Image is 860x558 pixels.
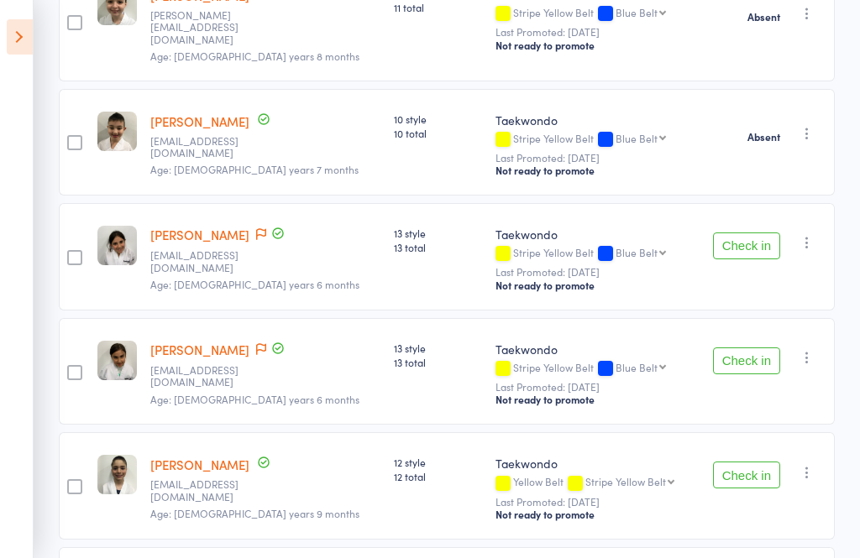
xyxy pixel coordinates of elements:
small: john@thrivingwealth.com.au [150,9,260,45]
div: Stripe Yellow Belt [585,476,666,487]
strong: Absent [747,10,780,23]
strong: Absent [747,130,780,143]
a: [PERSON_NAME] [150,341,249,358]
div: Stripe Yellow Belt [496,133,690,147]
div: Not ready to promote [496,393,690,406]
a: [PERSON_NAME] [150,226,249,243]
small: Tinabee80s@hotmail.com [150,249,260,274]
span: 12 total [394,469,482,483]
span: Age: [DEMOGRAPHIC_DATA] years 6 months [150,277,359,291]
img: image1726123006.png [97,341,137,380]
div: Taekwondo [496,112,690,128]
span: 12 style [394,455,482,469]
span: 13 total [394,240,482,254]
span: Age: [DEMOGRAPHIC_DATA] years 7 months [150,162,359,176]
div: Yellow Belt [496,476,690,490]
img: image1738820019.png [97,455,137,494]
small: jennasarpa@hotmail.com [150,135,260,159]
button: Check in [713,462,780,488]
div: Stripe Yellow Belt [496,7,690,21]
small: Last Promoted: [DATE] [496,381,690,393]
span: Age: [DEMOGRAPHIC_DATA] years 8 months [150,49,359,63]
div: Blue Belt [616,247,658,258]
small: Last Promoted: [DATE] [496,496,690,508]
div: Stripe Yellow Belt [496,247,690,261]
div: Not ready to promote [496,279,690,292]
div: Not ready to promote [496,164,690,177]
span: Age: [DEMOGRAPHIC_DATA] years 6 months [150,392,359,406]
a: [PERSON_NAME] [150,456,249,473]
img: image1726123033.png [97,226,137,265]
a: [PERSON_NAME] [150,112,249,130]
div: Taekwondo [496,226,690,242]
small: Tinabee80s@hotmail.com [150,364,260,389]
span: 10 style [394,112,482,126]
div: Taekwondo [496,341,690,357]
div: Not ready to promote [496,39,690,52]
div: Blue Belt [616,133,658,143]
span: 10 total [394,126,482,140]
div: Blue Belt [616,362,658,373]
button: Check in [713,232,780,259]
div: Blue Belt [616,7,658,18]
span: 13 style [394,341,482,355]
div: Taekwondo [496,455,690,472]
span: 13 total [394,355,482,369]
button: Check in [713,347,780,374]
div: Not ready to promote [496,508,690,521]
small: Last Promoted: [DATE] [496,266,690,278]
small: Mark.Malkoun@courts.vic.gov.au [150,478,260,503]
div: Stripe Yellow Belt [496,362,690,376]
img: image1714175983.png [97,112,137,151]
span: 13 style [394,226,482,240]
span: Age: [DEMOGRAPHIC_DATA] years 9 months [150,506,359,520]
small: Last Promoted: [DATE] [496,152,690,164]
small: Last Promoted: [DATE] [496,26,690,38]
